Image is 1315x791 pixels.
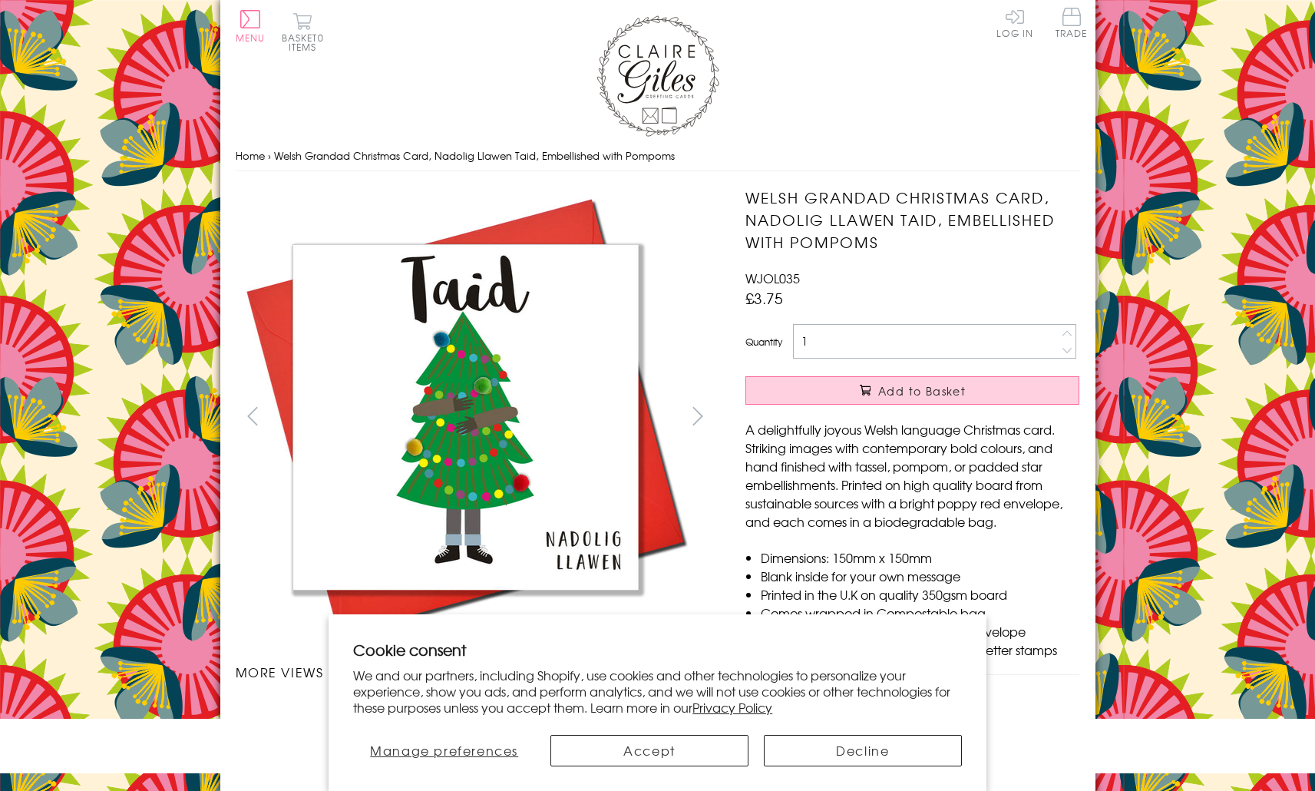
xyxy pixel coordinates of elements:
[289,31,324,54] span: 0 items
[282,12,324,51] button: Basket0 items
[236,663,715,681] h3: More views
[715,187,1175,647] img: Welsh Grandad Christmas Card, Nadolig Llawen Taid, Embellished with Pompoms
[235,187,695,647] img: Welsh Grandad Christmas Card, Nadolig Llawen Taid, Embellished with Pompoms
[761,548,1079,567] li: Dimensions: 150mm x 150mm
[996,8,1033,38] a: Log In
[745,420,1079,531] p: A delightfully joyous Welsh language Christmas card. Striking images with contemporary bold colou...
[1056,8,1088,41] a: Trade
[764,735,962,766] button: Decline
[745,269,800,287] span: WJOL035
[236,148,265,163] a: Home
[761,604,1079,622] li: Comes wrapped in Compostable bag
[550,735,748,766] button: Accept
[236,10,266,42] button: Menu
[745,335,782,349] label: Quantity
[236,31,266,45] span: Menu
[268,148,271,163] span: ›
[295,715,296,716] img: Welsh Grandad Christmas Card, Nadolig Llawen Taid, Embellished with Pompoms
[274,148,675,163] span: Welsh Grandad Christmas Card, Nadolig Llawen Taid, Embellished with Pompoms
[236,141,1080,172] nav: breadcrumbs
[745,287,783,309] span: £3.75
[878,383,966,399] span: Add to Basket
[680,399,715,433] button: next
[353,735,535,766] button: Manage preferences
[1056,8,1088,38] span: Trade
[353,639,962,660] h2: Cookie consent
[761,567,1079,585] li: Blank inside for your own message
[370,741,518,760] span: Manage preferences
[596,15,719,137] img: Claire Giles Greetings Cards
[745,187,1079,253] h1: Welsh Grandad Christmas Card, Nadolig Llawen Taid, Embellished with Pompoms
[745,376,1079,405] button: Add to Basket
[761,585,1079,604] li: Printed in the U.K on quality 350gsm board
[692,698,772,717] a: Privacy Policy
[236,399,270,433] button: prev
[353,667,962,715] p: We and our partners, including Shopify, use cookies and other technologies to personalize your ex...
